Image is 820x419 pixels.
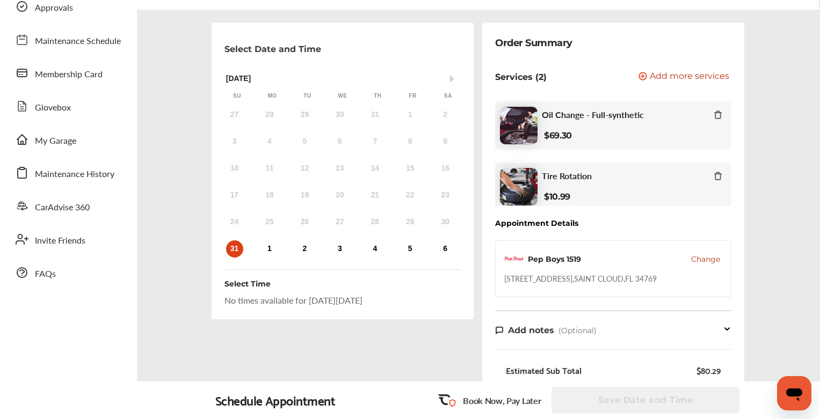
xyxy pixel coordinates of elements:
[261,214,278,231] div: Not available Monday, August 25th, 2025
[261,240,278,258] div: Choose Monday, September 1st, 2025
[10,225,126,253] a: Invite Friends
[267,92,278,100] div: Mo
[296,160,313,177] div: Not available Tuesday, August 12th, 2025
[366,133,383,150] div: Not available Thursday, August 7th, 2025
[437,106,454,123] div: Not available Saturday, August 2nd, 2025
[331,240,349,258] div: Choose Wednesday, September 3rd, 2025
[35,68,103,82] span: Membership Card
[366,160,383,177] div: Not available Thursday, August 14th, 2025
[35,101,71,115] span: Glovebox
[10,259,126,286] a: FAQs
[544,192,570,202] b: $10.99
[10,92,126,120] a: Glovebox
[226,106,243,123] div: Not available Sunday, July 27th, 2025
[402,187,419,204] div: Not available Friday, August 22nd, 2025
[638,72,731,82] a: Add more services
[437,214,454,231] div: Not available Saturday, August 30th, 2025
[224,294,362,306] div: No times available for [DATE][DATE]
[296,187,313,204] div: Not available Tuesday, August 19th, 2025
[35,134,76,148] span: My Garage
[437,160,454,177] div: Not available Saturday, August 16th, 2025
[408,92,418,100] div: Fr
[528,254,581,264] div: Pep Boys 1519
[638,72,729,82] button: Add more services
[10,192,126,220] a: CarAdvise 360
[442,92,453,100] div: Sa
[226,214,243,231] div: Not available Sunday, August 24th, 2025
[402,160,419,177] div: Not available Friday, August 15th, 2025
[35,234,85,248] span: Invite Friends
[232,92,243,100] div: Su
[506,365,582,376] div: Estimated Sub Total
[402,133,419,150] div: Not available Friday, August 8th, 2025
[261,187,278,204] div: Not available Monday, August 18th, 2025
[296,240,313,258] div: Choose Tuesday, September 2nd, 2025
[544,130,572,141] b: $69.30
[296,133,313,150] div: Not available Tuesday, August 5th, 2025
[35,34,121,48] span: Maintenance Schedule
[504,273,657,284] div: [STREET_ADDRESS] , SAINT CLOUD , FL 34769
[777,376,811,410] iframe: Button to launch messaging window
[226,187,243,204] div: Not available Sunday, August 17th, 2025
[331,106,349,123] div: Not available Wednesday, July 30th, 2025
[372,92,383,100] div: Th
[402,106,419,123] div: Not available Friday, August 1st, 2025
[220,74,466,83] div: [DATE]
[261,160,278,177] div: Not available Monday, August 11th, 2025
[10,126,126,153] a: My Garage
[261,133,278,150] div: Not available Monday, August 4th, 2025
[504,249,524,269] img: logo-pepboys.png
[215,393,336,408] div: Schedule Appointment
[437,187,454,204] div: Not available Saturday, August 23rd, 2025
[224,44,321,54] p: Select Date and Time
[508,325,554,335] span: Add notes
[495,326,504,335] img: note-icon.db9493fa.svg
[495,72,547,82] p: Services (2)
[35,167,114,181] span: Maintenance History
[402,214,419,231] div: Not available Friday, August 29th, 2025
[10,59,126,87] a: Membership Card
[500,107,538,144] img: oil-change-thumb.jpg
[691,254,720,264] button: Change
[35,267,56,281] span: FAQs
[331,133,349,150] div: Not available Wednesday, August 6th, 2025
[463,394,541,407] p: Book Now, Pay Later
[437,240,454,258] div: Choose Saturday, September 6th, 2025
[224,278,271,289] div: Select Time
[366,187,383,204] div: Not available Thursday, August 21st, 2025
[366,106,383,123] div: Not available Thursday, July 31st, 2025
[226,133,243,150] div: Not available Sunday, August 3rd, 2025
[650,72,729,82] span: Add more services
[500,168,538,205] img: tire-rotation-thumb.jpg
[217,104,463,260] div: month 2025-08
[558,326,597,335] span: (Optional)
[331,214,349,231] div: Not available Wednesday, August 27th, 2025
[331,160,349,177] div: Not available Wednesday, August 13th, 2025
[10,159,126,187] a: Maintenance History
[226,160,243,177] div: Not available Sunday, August 10th, 2025
[542,109,644,120] span: Oil Change - Full-synthetic
[296,214,313,231] div: Not available Tuesday, August 26th, 2025
[696,365,721,376] div: $80.29
[331,187,349,204] div: Not available Wednesday, August 20th, 2025
[261,106,278,123] div: Not available Monday, July 28th, 2025
[35,1,73,15] span: Approvals
[366,240,383,258] div: Choose Thursday, September 4th, 2025
[226,240,243,258] div: Choose Sunday, August 31st, 2025
[542,171,592,181] span: Tire Rotation
[296,106,313,123] div: Not available Tuesday, July 29th, 2025
[337,92,348,100] div: We
[495,219,578,227] div: Appointment Details
[495,35,572,50] div: Order Summary
[10,26,126,54] a: Maintenance Schedule
[35,201,90,215] span: CarAdvise 360
[402,240,419,258] div: Choose Friday, September 5th, 2025
[302,92,313,100] div: Tu
[366,214,383,231] div: Not available Thursday, August 28th, 2025
[450,75,458,83] button: Next Month
[437,133,454,150] div: Not available Saturday, August 9th, 2025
